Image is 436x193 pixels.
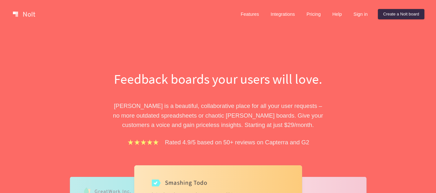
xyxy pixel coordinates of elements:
a: Features [236,9,264,19]
a: Create a Nolt board [378,9,424,19]
a: Pricing [301,9,326,19]
a: Sign in [348,9,373,19]
a: Help [327,9,347,19]
h1: Feedback boards your users will love. [107,70,330,88]
p: Rated 4.9/5 based on 50+ reviews on Capterra and G2 [165,138,309,147]
img: stars.b067e34983.png [127,139,160,146]
p: [PERSON_NAME] is a beautiful, collaborative place for all your user requests – no more outdated s... [107,101,330,130]
a: Integrations [265,9,300,19]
